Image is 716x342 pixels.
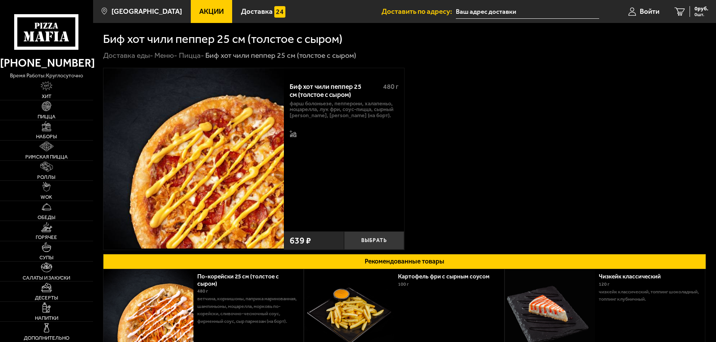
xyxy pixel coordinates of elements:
[179,51,204,60] a: Пицца-
[24,335,69,340] span: Дополнительно
[35,316,58,321] span: Напитки
[111,8,182,15] span: [GEOGRAPHIC_DATA]
[290,83,377,99] div: Биф хот чили пеппер 25 см (толстое с сыром)
[695,12,708,17] span: 0 шт.
[290,236,311,245] span: 639 ₽
[103,68,284,250] a: Биф хот чили пеппер 25 см (толстое с сыром)
[290,101,399,119] p: фарш болоньезе, пепперони, халапеньо, моцарелла, лук фри, соус-пицца, сырный [PERSON_NAME], [PERS...
[274,6,285,17] img: 15daf4d41897b9f0e9f617042186c801.svg
[42,94,51,99] span: Хит
[154,51,177,60] a: Меню-
[41,195,52,200] span: WOK
[36,134,57,139] span: Наборы
[35,295,58,300] span: Десерты
[103,68,284,249] img: Биф хот чили пеппер 25 см (толстое с сыром)
[398,273,497,280] a: Картофель фри с сырным соусом
[456,5,599,19] input: Ваш адрес доставки
[38,215,56,220] span: Обеды
[382,8,456,15] span: Доставить по адресу:
[197,295,298,325] p: ветчина, корнишоны, паприка маринованная, шампиньоны, моцарелла, морковь по-корейски, сливочно-че...
[37,175,56,180] span: Роллы
[199,8,224,15] span: Акции
[197,273,279,287] a: По-корейски 25 см (толстое с сыром)
[640,8,659,15] span: Войти
[25,154,68,159] span: Римская пицца
[197,288,208,294] span: 480 г
[36,235,57,240] span: Горячее
[695,6,708,11] span: 0 руб.
[205,51,356,60] div: Биф хот чили пеппер 25 см (толстое с сыром)
[383,83,398,90] span: 480 г
[38,114,56,119] span: Пицца
[103,51,153,60] a: Доставка еды-
[599,288,699,303] p: Чизкейк классический, топпинг шоколадный, топпинг клубничный.
[599,281,610,287] span: 120 г
[599,273,668,280] a: Чизкейк классический
[39,255,54,260] span: Супы
[241,8,273,15] span: Доставка
[103,33,342,45] h1: Биф хот чили пеппер 25 см (толстое с сыром)
[344,231,404,250] button: Выбрать
[398,281,409,287] span: 100 г
[23,275,70,280] span: Салаты и закуски
[103,254,706,269] button: Рекомендованные товары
